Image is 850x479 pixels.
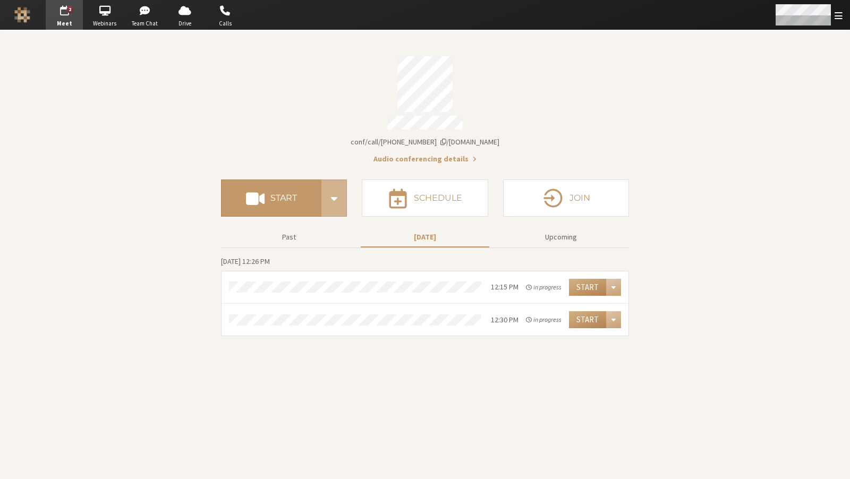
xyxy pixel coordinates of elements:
button: Copy my meeting room linkCopy my meeting room link [351,136,499,148]
button: Past [225,228,353,246]
span: Drive [166,19,203,28]
span: Meet [46,19,83,28]
div: Open menu [606,311,621,328]
button: Schedule [362,179,488,217]
span: Calls [207,19,244,28]
button: Audio conferencing details [373,153,477,165]
span: [DATE] 12:26 PM [221,256,270,266]
div: Open menu [606,279,621,296]
div: Start conference options [321,179,347,217]
button: Start [569,279,606,296]
h4: Start [270,194,297,202]
div: 12:15 PM [491,281,518,293]
em: in progress [526,283,562,292]
span: Webinars [86,19,123,28]
div: 2 [67,6,74,13]
em: in progress [526,315,562,324]
h4: Schedule [414,194,462,202]
img: Iotum [14,7,30,23]
h4: Join [569,194,590,202]
section: Account details [221,49,629,165]
button: Join [503,179,629,217]
span: Copy my meeting room link [351,137,499,147]
button: Start [569,311,606,328]
section: Today's Meetings [221,255,629,337]
button: Start [221,179,321,217]
button: [DATE] [361,228,489,246]
button: Upcoming [497,228,625,246]
span: Team Chat [126,19,164,28]
div: 12:30 PM [491,314,518,326]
